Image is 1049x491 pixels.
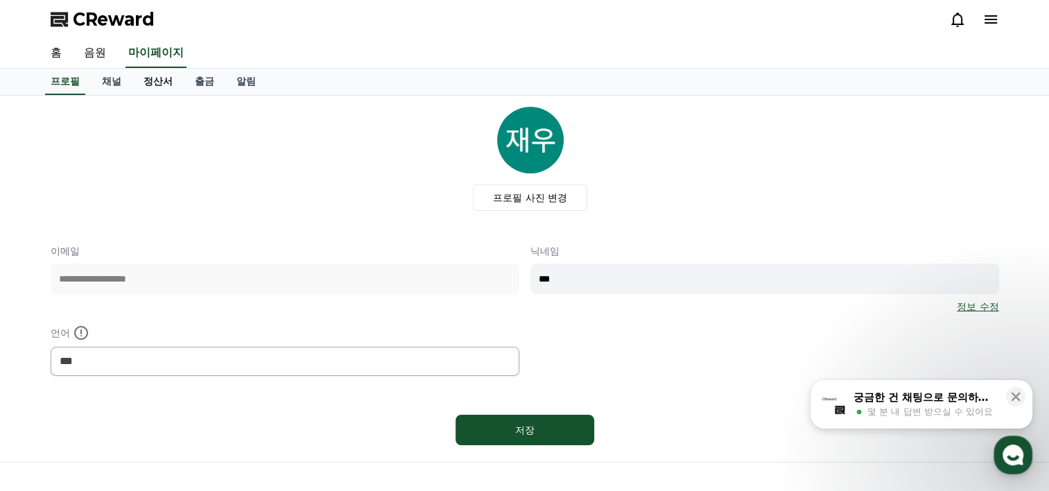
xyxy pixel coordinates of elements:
a: 홈 [40,39,73,68]
label: 프로필 사진 변경 [473,184,587,211]
a: 홈 [4,376,92,411]
img: profile_image [497,107,564,173]
p: 언어 [51,325,519,341]
a: 정보 수정 [957,300,998,313]
a: 프로필 [45,69,85,95]
a: 음원 [73,39,117,68]
span: 대화 [127,397,144,408]
a: 대화 [92,376,179,411]
span: 홈 [44,397,52,408]
a: CReward [51,8,155,31]
a: 알림 [225,69,267,95]
a: 정산서 [132,69,184,95]
a: 채널 [91,69,132,95]
a: 마이페이지 [125,39,187,68]
p: 닉네임 [530,244,999,258]
span: 설정 [214,397,231,408]
a: 설정 [179,376,266,411]
a: 출금 [184,69,225,95]
span: CReward [73,8,155,31]
p: 이메일 [51,244,519,258]
button: 저장 [456,415,594,445]
div: 저장 [483,423,566,437]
